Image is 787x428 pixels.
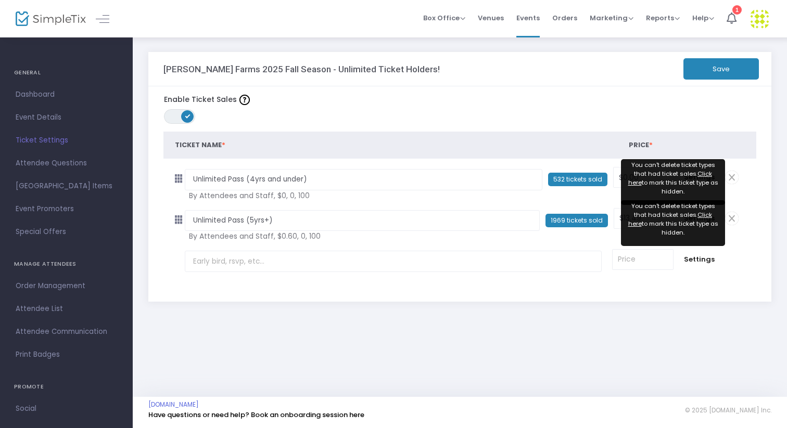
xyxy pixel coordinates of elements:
[516,5,540,31] span: Events
[14,377,119,397] h4: PROMOTE
[16,134,117,147] span: Ticket Settings
[548,173,607,186] span: 532 tickets sold
[239,95,250,105] img: question-mark
[614,209,673,228] input: Price
[185,113,191,119] span: ON
[163,64,440,74] h3: [PERSON_NAME] Farms 2025 Fall Season - Unlimited Ticket Holders!
[16,157,117,170] span: Attendee Questions
[14,254,119,275] h4: MANAGE ATTENDEES
[148,410,364,420] a: Have questions or need help? Book an onboarding session here
[189,190,534,201] span: By Attendees and Staff, $0, 0, 100
[175,140,225,150] span: Ticket Name
[164,94,250,105] label: Enable Ticket Sales
[692,13,714,23] span: Help
[628,211,712,228] u: Click here
[732,5,742,15] div: 1
[423,13,465,23] span: Box Office
[16,88,117,101] span: Dashboard
[629,140,653,150] span: Price
[614,167,673,187] input: Price
[624,161,721,196] p: You can't delete ticket types that had ticket sales. to mark this ticket type as hidden.
[148,400,199,409] a: [DOMAIN_NAME]
[16,111,117,124] span: Event Details
[189,231,534,242] span: By Attendees and Staff, $0.60, 0, 100
[613,250,673,269] input: Price
[646,13,680,23] span: Reports
[590,13,633,23] span: Marketing
[624,202,721,237] p: You can't delete ticket types that had ticket sales. to mark this ticket type as hidden.
[16,302,117,316] span: Attendee List
[684,254,715,265] span: Settings
[185,210,539,231] input: Early bird, rsvp, etc...
[683,58,759,80] button: Save
[16,325,117,339] span: Attendee Communication
[628,170,712,187] u: Click here
[552,5,577,31] span: Orders
[545,214,608,227] span: 1969 tickets sold
[16,202,117,216] span: Event Promoters
[16,279,117,293] span: Order Management
[16,402,117,416] span: Social
[685,406,771,414] span: © 2025 [DOMAIN_NAME] Inc.
[16,348,117,361] span: Print Badges
[185,251,601,272] input: Early bird, rsvp, etc...
[16,225,117,239] span: Special Offers
[16,179,117,193] span: [GEOGRAPHIC_DATA] Items
[478,5,504,31] span: Venues
[14,62,119,83] h4: GENERAL
[185,169,542,190] input: Early bird, rsvp, etc...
